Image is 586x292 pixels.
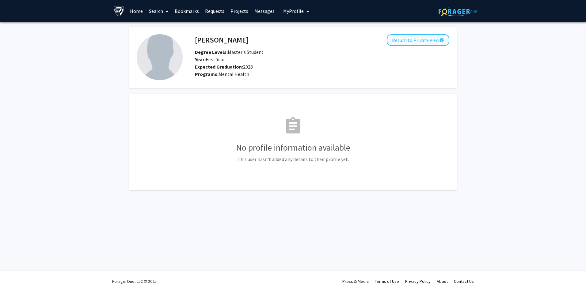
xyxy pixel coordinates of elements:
iframe: Chat [5,264,26,287]
a: Home [127,0,146,22]
span: 2028 [195,64,253,70]
a: Press & Media [342,279,369,284]
mat-icon: help [439,36,444,44]
a: Terms of Use [375,279,399,284]
img: Johns Hopkins University Logo [114,6,124,17]
a: Projects [227,0,251,22]
a: About [437,279,448,284]
a: Search [146,0,172,22]
h3: No profile information available [137,143,449,153]
b: Expected Graduation: [195,64,243,70]
button: Return to Private View [387,34,449,46]
b: Programs: [195,71,219,77]
a: Contact Us [454,279,474,284]
span: First Year [195,56,225,62]
div: ForagerOne, LLC © 2025 [112,271,157,292]
a: Messages [251,0,278,22]
fg-card: No Profile Information [129,94,457,190]
span: Master's Student [195,49,264,55]
mat-icon: assignment [283,116,303,136]
a: Bookmarks [172,0,202,22]
h4: [PERSON_NAME] [195,34,248,46]
img: Profile Picture [137,34,183,80]
img: ForagerOne Logo [439,7,477,16]
span: Mental Health [219,71,249,77]
span: My Profile [283,8,304,14]
b: Year: [195,56,206,62]
p: This user hasn't added any details to their profile yet. [137,155,449,163]
a: Privacy Policy [405,279,431,284]
a: Requests [202,0,227,22]
b: Degree Levels: [195,49,228,55]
